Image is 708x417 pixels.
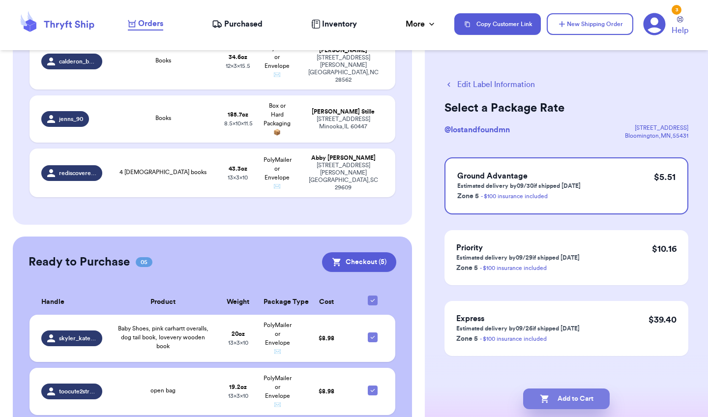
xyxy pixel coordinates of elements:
[457,193,479,200] span: Zone 5
[136,257,152,267] span: 05
[456,254,580,262] p: Estimated delivery by 09/29 if shipped [DATE]
[138,18,163,30] span: Orders
[480,265,547,271] a: - $100 insurance included
[456,315,484,323] span: Express
[456,265,478,271] span: Zone 5
[224,120,253,126] span: 8.5 x 10 x 11.5
[457,182,581,190] p: Estimated delivery by 09/30 if shipped [DATE]
[457,172,528,180] span: Ground Advantage
[59,115,83,123] span: jenns_90
[212,18,263,30] a: Purchased
[303,162,383,191] div: [STREET_ADDRESS][PERSON_NAME] [GEOGRAPHIC_DATA] , SC 29609
[232,331,245,337] strong: 20 oz
[654,170,676,184] p: $ 5.51
[218,290,258,315] th: Weight
[228,112,248,118] strong: 185.7 oz
[228,393,248,399] span: 13 x 3 x 10
[303,108,383,116] div: [PERSON_NAME] Stille
[229,166,247,172] strong: 43.3 oz
[108,290,218,315] th: Product
[672,16,688,36] a: Help
[229,384,247,390] strong: 19.2 oz
[672,25,688,36] span: Help
[444,126,510,134] span: @ lostandfoundmn
[322,252,396,272] button: Checkout (5)
[456,244,483,252] span: Priority
[264,103,291,135] span: Box or Hard Packaging 📦
[625,124,688,132] div: [STREET_ADDRESS]
[128,18,163,30] a: Orders
[319,388,334,394] span: $ 8.98
[649,313,677,327] p: $ 39.40
[150,387,176,393] span: open bag
[155,58,171,63] span: Books
[444,79,535,90] button: Edit Label Information
[480,336,547,342] a: - $100 insurance included
[311,18,357,30] a: Inventory
[625,132,688,140] div: Bloomington , MN , 55431
[303,54,383,84] div: [STREET_ADDRESS][PERSON_NAME] [GEOGRAPHIC_DATA] , NC 28562
[643,13,666,35] a: 3
[481,193,548,199] a: - $100 insurance included
[264,322,292,355] span: PolyMailer or Envelope ✉️
[456,335,478,342] span: Zone 5
[59,169,96,177] span: rediscoveredthrift
[547,13,633,35] button: New Shipping Order
[29,254,130,270] h2: Ready to Purchase
[228,175,248,180] span: 13 x 3 x 10
[406,18,437,30] div: More
[155,115,171,121] span: Books
[59,334,96,342] span: skyler_katelynn
[228,340,248,346] span: 13 x 3 x 10
[229,54,247,60] strong: 34.6 oz
[454,13,541,35] button: Copy Customer Link
[264,375,292,408] span: PolyMailer or Envelope ✉️
[297,290,356,315] th: Cost
[444,100,688,116] h2: Select a Package Rate
[523,388,610,409] button: Add to Cart
[322,18,357,30] span: Inventory
[303,116,383,130] div: [STREET_ADDRESS] Minooka , IL 60447
[672,5,681,15] div: 3
[456,325,580,332] p: Estimated delivery by 09/26 if shipped [DATE]
[226,63,250,69] span: 12 x 3 x 15.5
[59,387,96,395] span: toocute2stress
[258,290,297,315] th: Package Type
[119,169,206,175] span: 4 [DEMOGRAPHIC_DATA] books
[224,18,263,30] span: Purchased
[59,58,96,65] span: calderon_becca
[41,297,64,307] span: Handle
[319,335,334,341] span: $ 8.98
[118,326,208,349] span: Baby Shoes, pink carhartt overalls, dog tail book, lovevery wooden book
[652,242,677,256] p: $ 10.16
[303,154,383,162] div: Abby [PERSON_NAME]
[264,157,292,189] span: PolyMailer or Envelope ✉️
